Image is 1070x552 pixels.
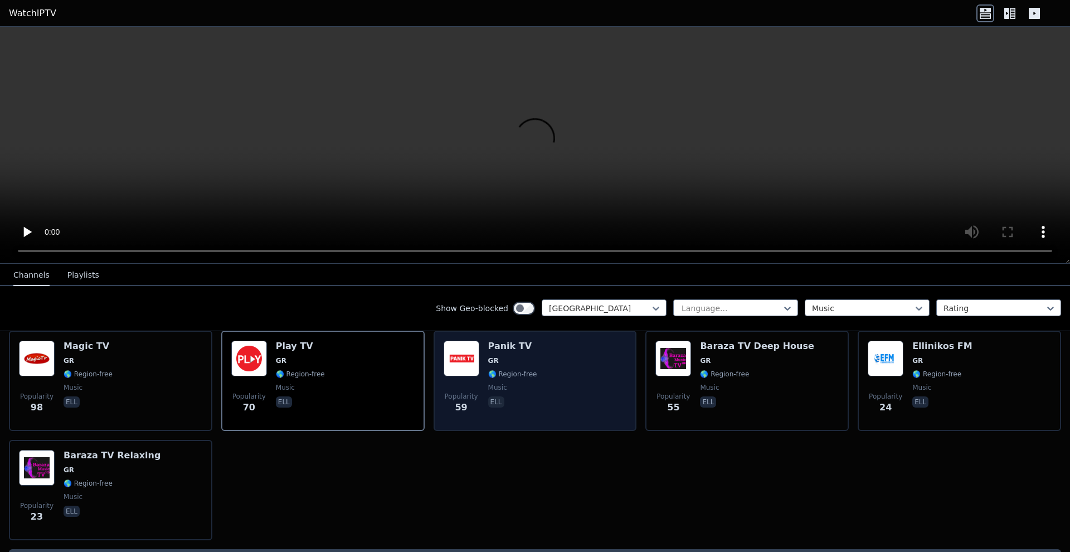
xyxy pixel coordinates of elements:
span: 🌎 Region-free [276,370,325,379]
span: music [488,383,507,392]
span: 70 [243,401,255,414]
span: GR [488,356,499,365]
span: Popularity [869,392,902,401]
span: music [912,383,931,392]
span: Popularity [656,392,690,401]
span: 🌎 Region-free [64,370,113,379]
span: music [64,383,82,392]
img: Play TV [231,341,267,376]
p: ell [276,396,292,408]
img: Baraza TV Deep House [655,341,691,376]
span: music [64,492,82,501]
img: Panik TV [444,341,479,376]
p: ell [64,506,80,517]
span: 23 [31,510,43,524]
span: GR [64,466,74,474]
span: Popularity [445,392,478,401]
img: Ellinikos FM [868,341,903,376]
p: ell [64,396,80,408]
span: 🌎 Region-free [488,370,537,379]
span: Popularity [232,392,266,401]
span: GR [276,356,286,365]
h6: Ellinikos FM [912,341,972,352]
h6: Baraza TV Deep House [700,341,814,352]
img: Baraza TV Relaxing [19,450,55,486]
h6: Panik TV [488,341,537,352]
p: ell [488,396,504,408]
span: music [276,383,295,392]
span: 98 [31,401,43,414]
span: GR [912,356,923,365]
span: Popularity [20,501,53,510]
img: Magic TV [19,341,55,376]
span: Popularity [20,392,53,401]
span: music [700,383,719,392]
label: Show Geo-blocked [436,303,508,314]
span: GR [64,356,74,365]
span: 🌎 Region-free [912,370,961,379]
p: ell [700,396,716,408]
span: 🌎 Region-free [700,370,749,379]
span: GR [700,356,711,365]
h6: Baraza TV Relaxing [64,450,160,461]
p: ell [912,396,928,408]
span: 🌎 Region-free [64,479,113,488]
a: WatchIPTV [9,7,56,20]
span: 55 [667,401,679,414]
h6: Magic TV [64,341,113,352]
button: Playlists [67,265,99,286]
h6: Play TV [276,341,325,352]
button: Channels [13,265,50,286]
span: 59 [455,401,467,414]
span: 24 [879,401,892,414]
